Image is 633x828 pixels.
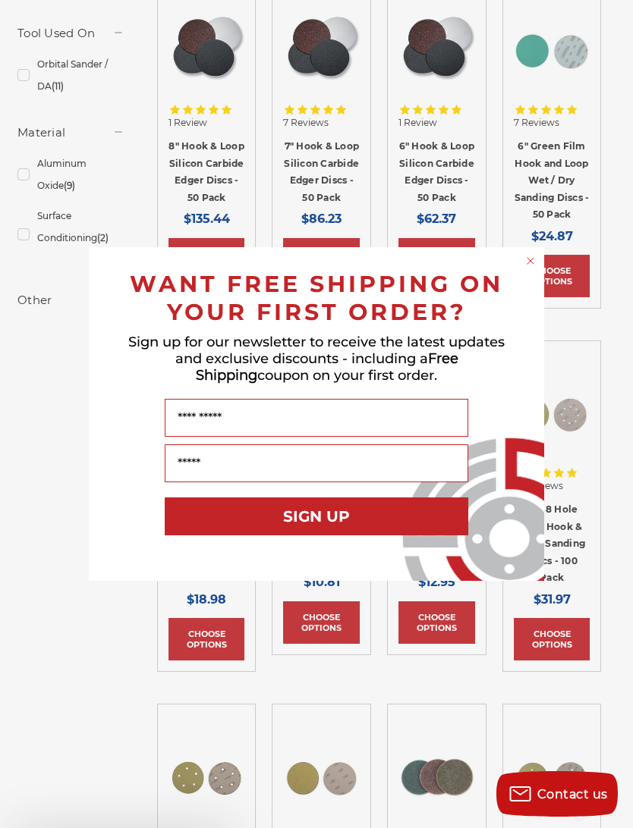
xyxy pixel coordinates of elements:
[196,350,458,384] span: Free Shipping
[165,497,468,535] button: SIGN UP
[128,334,505,384] span: Sign up for our newsletter to receive the latest updates and exclusive discounts - including a co...
[537,787,608,801] span: Contact us
[496,771,618,817] button: Contact us
[523,253,538,268] button: Close dialog
[130,270,503,326] span: WANT FREE SHIPPING ON YOUR FIRST ORDER?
